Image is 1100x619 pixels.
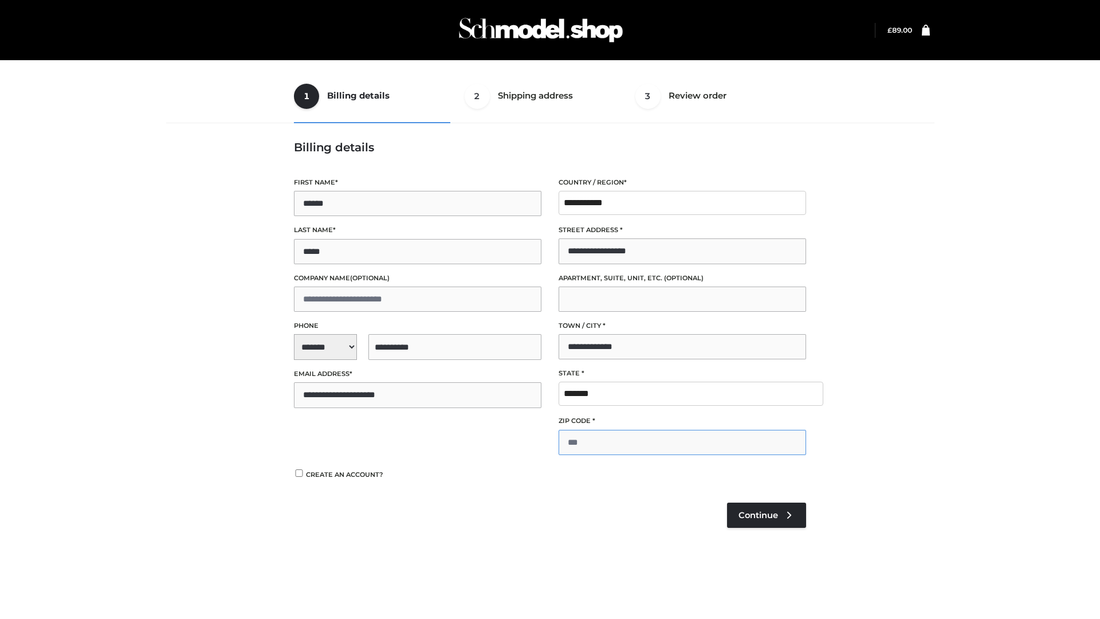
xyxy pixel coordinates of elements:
bdi: 89.00 [887,26,912,34]
label: Street address [559,225,806,236]
label: Phone [294,320,541,331]
span: Continue [738,510,778,520]
label: State [559,368,806,379]
label: Email address [294,369,541,379]
span: (optional) [664,274,704,282]
label: Company name [294,273,541,284]
h3: Billing details [294,140,806,154]
a: Continue [727,503,806,528]
span: Create an account? [306,471,383,479]
label: Apartment, suite, unit, etc. [559,273,806,284]
label: First name [294,177,541,188]
label: Town / City [559,320,806,331]
span: £ [887,26,892,34]
input: Create an account? [294,469,304,477]
label: Country / Region [559,177,806,188]
a: £89.00 [887,26,912,34]
span: (optional) [350,274,390,282]
label: Last name [294,225,541,236]
img: Schmodel Admin 964 [455,7,627,53]
label: ZIP Code [559,416,806,426]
